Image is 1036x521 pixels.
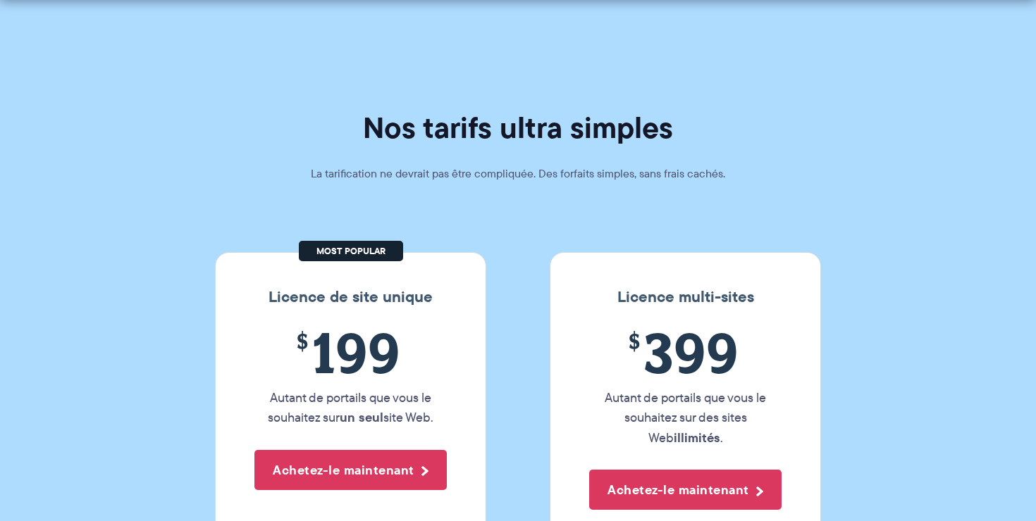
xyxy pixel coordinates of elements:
button: Achetez-le maintenant [589,470,782,510]
font: un seul [340,408,383,427]
font: Licence de site unique [269,285,433,308]
font: La tarification ne devrait pas être compliquée. Des forfaits simples, sans frais cachés. [311,165,725,182]
font: Nos tarifs ultra simples [363,105,673,150]
font: $ [629,327,640,354]
font: . [720,429,723,447]
font: Autant de portails que vous le souhaitez sur des sites Web [605,389,766,446]
font: Achetez-le maintenant [273,460,414,479]
font: site Web. [383,408,433,427]
font: $ [297,327,308,354]
font: illimités [674,428,720,447]
font: Autant de portails que vous le souhaitez sur [268,389,431,427]
font: Achetez-le maintenant [608,480,749,499]
font: Licence multi-sites [617,285,754,308]
font: 399 [644,316,739,388]
button: Achetez-le maintenant [254,450,447,490]
font: 199 [312,316,400,388]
